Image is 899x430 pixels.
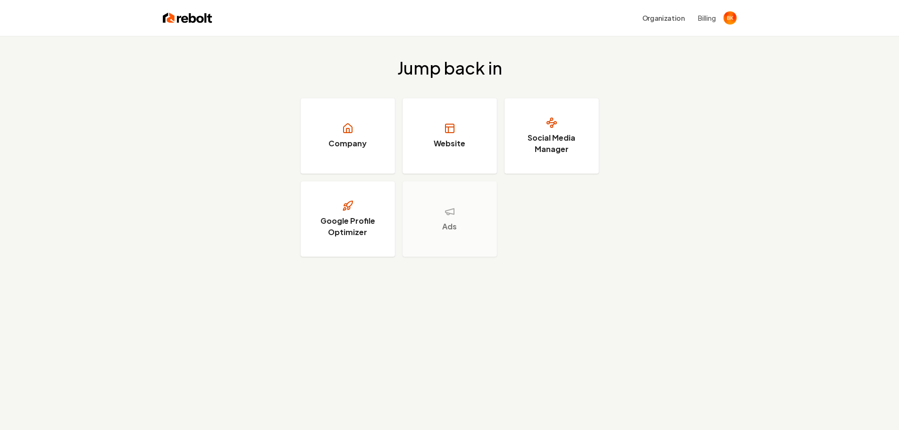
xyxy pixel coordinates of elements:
[723,11,737,25] button: Open user button
[504,98,599,174] a: Social Media Manager
[516,132,587,155] h3: Social Media Manager
[637,9,690,26] button: Organization
[723,11,737,25] img: Breanna Knickerbocker
[163,11,212,25] img: Rebolt Logo
[312,215,383,238] h3: Google Profile Optimizer
[328,138,367,149] h3: Company
[397,59,502,77] h2: Jump back in
[301,98,395,174] a: Company
[698,13,716,23] button: Billing
[301,181,395,257] a: Google Profile Optimizer
[403,98,497,174] a: Website
[434,138,465,149] h3: Website
[442,221,457,232] h3: Ads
